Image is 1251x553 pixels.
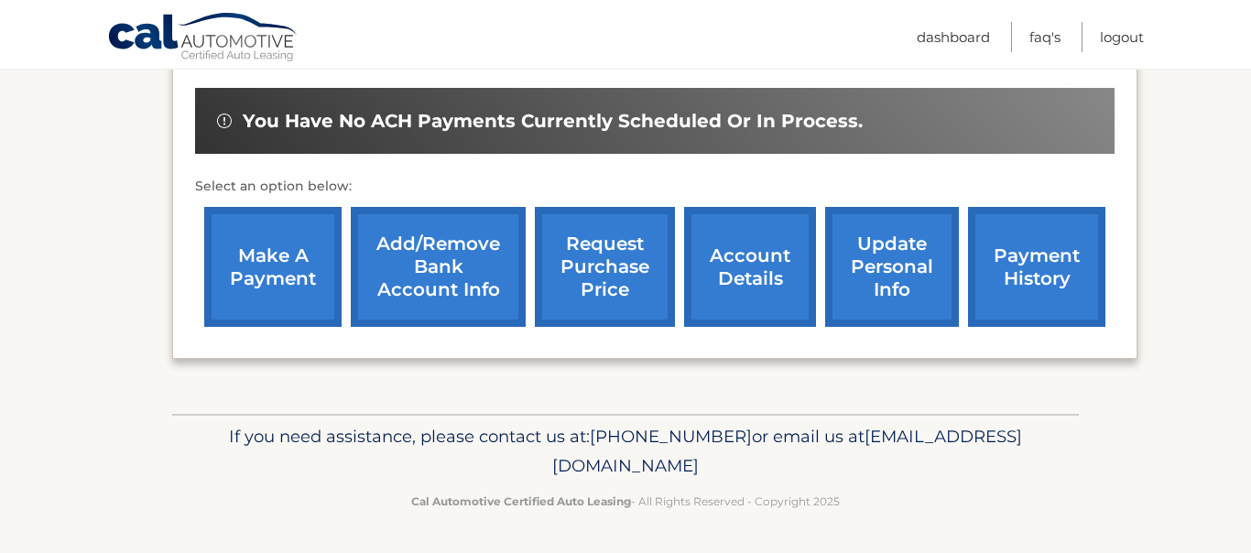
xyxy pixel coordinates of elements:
[1100,22,1144,52] a: Logout
[917,22,990,52] a: Dashboard
[968,207,1105,327] a: payment history
[590,426,752,447] span: [PHONE_NUMBER]
[535,207,675,327] a: request purchase price
[204,207,342,327] a: make a payment
[107,12,299,65] a: Cal Automotive
[243,110,863,133] span: You have no ACH payments currently scheduled or in process.
[825,207,959,327] a: update personal info
[217,114,232,128] img: alert-white.svg
[351,207,526,327] a: Add/Remove bank account info
[684,207,816,327] a: account details
[1029,22,1061,52] a: FAQ's
[552,426,1022,476] span: [EMAIL_ADDRESS][DOMAIN_NAME]
[195,176,1115,198] p: Select an option below:
[184,492,1067,511] p: - All Rights Reserved - Copyright 2025
[411,494,631,508] strong: Cal Automotive Certified Auto Leasing
[184,422,1067,481] p: If you need assistance, please contact us at: or email us at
